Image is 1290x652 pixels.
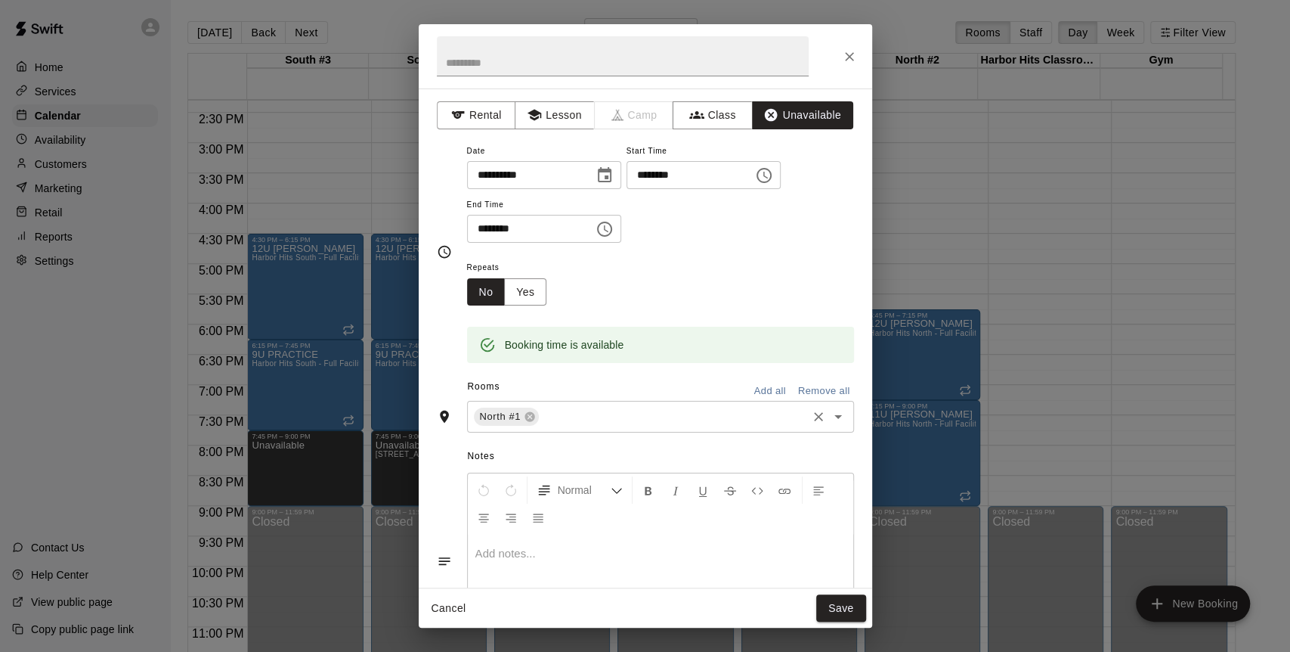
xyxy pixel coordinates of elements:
span: Rooms [467,381,500,392]
button: Choose date, selected date is Sep 15, 2025 [589,160,620,191]
button: Left Align [806,477,831,504]
button: Format Italics [663,477,688,504]
button: Save [816,595,866,623]
button: Insert Code [744,477,770,504]
button: Insert Link [772,477,797,504]
button: Remove all [794,380,854,403]
svg: Notes [437,554,452,569]
button: Yes [504,278,546,306]
span: Date [467,141,621,162]
button: Justify Align [525,504,551,531]
span: Camps can only be created in the Services page [595,101,674,129]
span: North #1 [474,409,527,424]
div: North #1 [474,408,539,426]
button: Add all [746,380,794,403]
button: Rental [437,101,516,129]
span: Normal [558,483,611,498]
button: Center Align [471,504,497,531]
svg: Rooms [437,409,452,424]
button: Lesson [515,101,594,129]
button: Right Align [498,504,524,531]
button: Unavailable [752,101,853,129]
div: Booking time is available [505,331,624,359]
button: Format Strikethrough [717,477,743,504]
button: Close [836,43,863,70]
button: Open [828,406,849,427]
div: outlined button group [467,278,547,306]
button: Formatting Options [531,477,629,504]
span: Start Time [626,141,781,162]
svg: Timing [437,244,452,259]
button: Redo [498,477,524,504]
button: Format Bold [636,477,661,504]
button: Clear [808,406,829,427]
button: Choose time, selected time is 5:00 PM [749,160,779,191]
button: No [467,278,506,306]
span: End Time [467,195,621,216]
button: Cancel [425,595,473,623]
button: Class [673,101,752,129]
button: Undo [471,477,497,504]
span: Notes [467,445,853,469]
span: Repeats [467,258,559,278]
button: Choose time, selected time is 5:45 PM [589,214,620,244]
button: Format Underline [690,477,716,504]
